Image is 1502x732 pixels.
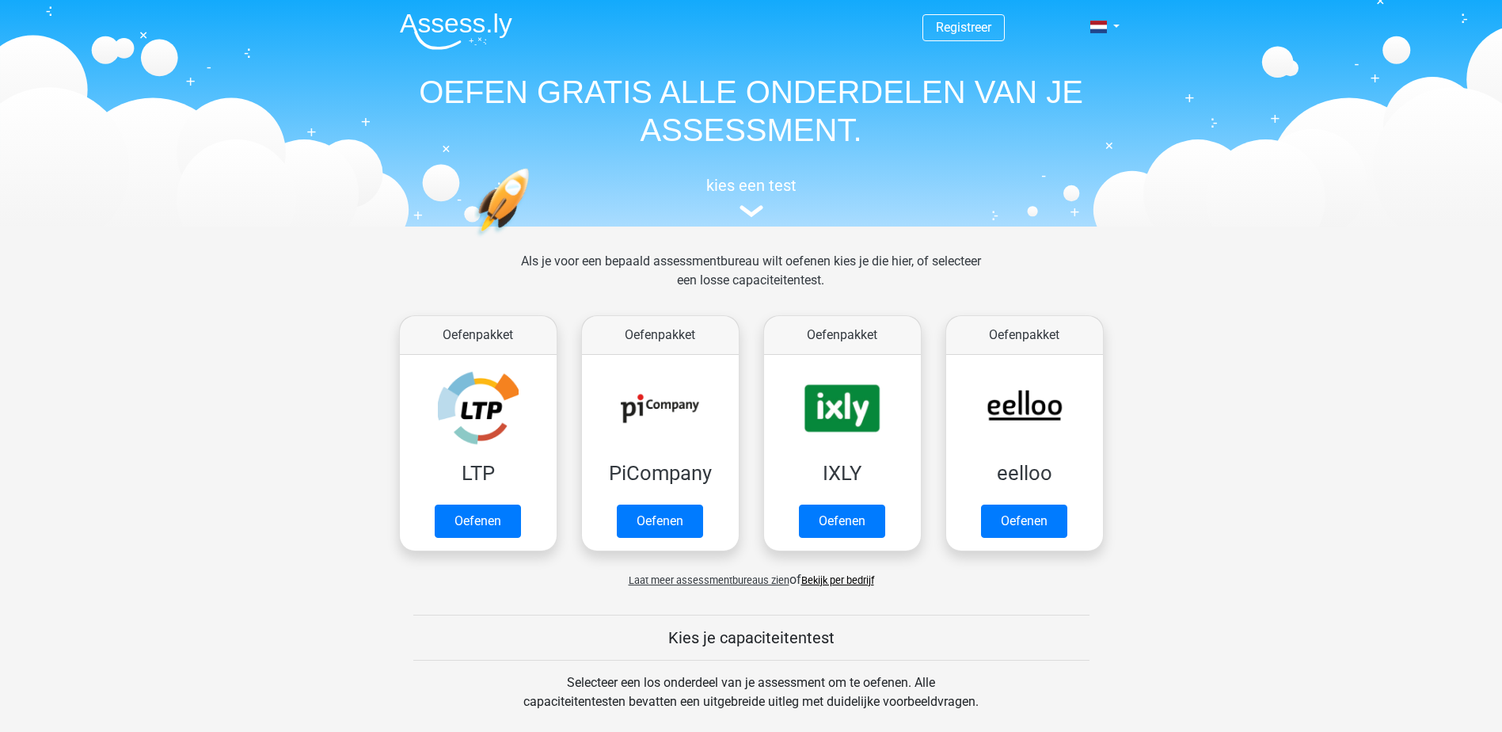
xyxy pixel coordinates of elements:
[474,168,591,311] img: oefenen
[508,252,994,309] div: Als je voor een bepaald assessmentbureau wilt oefenen kies je die hier, of selecteer een losse ca...
[801,574,874,586] a: Bekijk per bedrijf
[413,628,1089,647] h5: Kies je capaciteitentest
[740,205,763,217] img: assessment
[936,20,991,35] a: Registreer
[387,176,1116,218] a: kies een test
[629,574,789,586] span: Laat meer assessmentbureaus zien
[617,505,703,538] a: Oefenen
[387,176,1116,195] h5: kies een test
[400,13,512,50] img: Assessly
[981,505,1067,538] a: Oefenen
[435,505,521,538] a: Oefenen
[387,558,1116,589] div: of
[799,505,885,538] a: Oefenen
[387,73,1116,149] h1: OEFEN GRATIS ALLE ONDERDELEN VAN JE ASSESSMENT.
[508,673,994,730] div: Selecteer een los onderdeel van je assessment om te oefenen. Alle capaciteitentesten bevatten een...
